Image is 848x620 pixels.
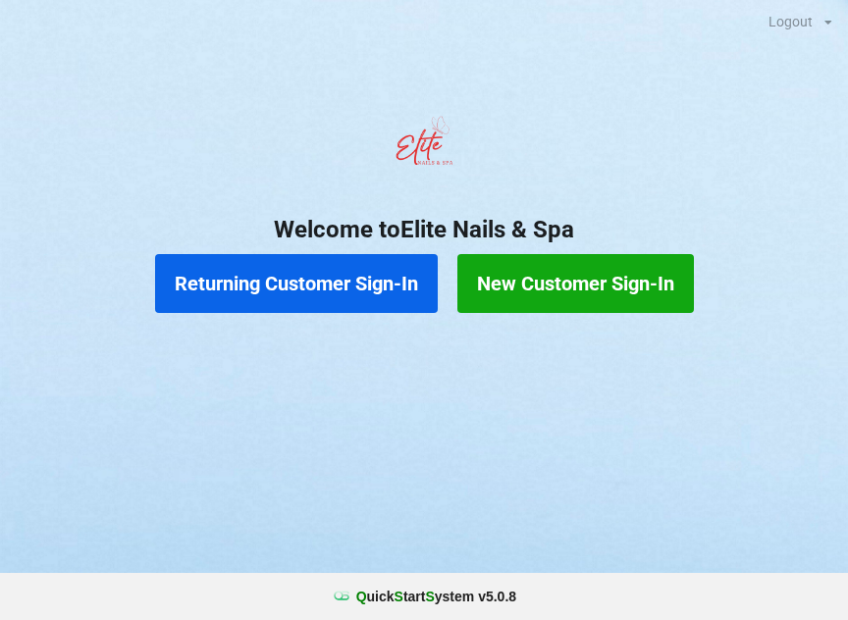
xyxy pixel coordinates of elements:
[425,589,434,604] span: S
[385,107,463,185] img: EliteNailsSpa-Logo1.png
[155,254,438,313] button: Returning Customer Sign-In
[457,254,694,313] button: New Customer Sign-In
[356,589,367,604] span: Q
[768,15,813,28] div: Logout
[332,587,351,606] img: favicon.ico
[356,587,516,606] b: uick tart ystem v 5.0.8
[395,589,403,604] span: S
